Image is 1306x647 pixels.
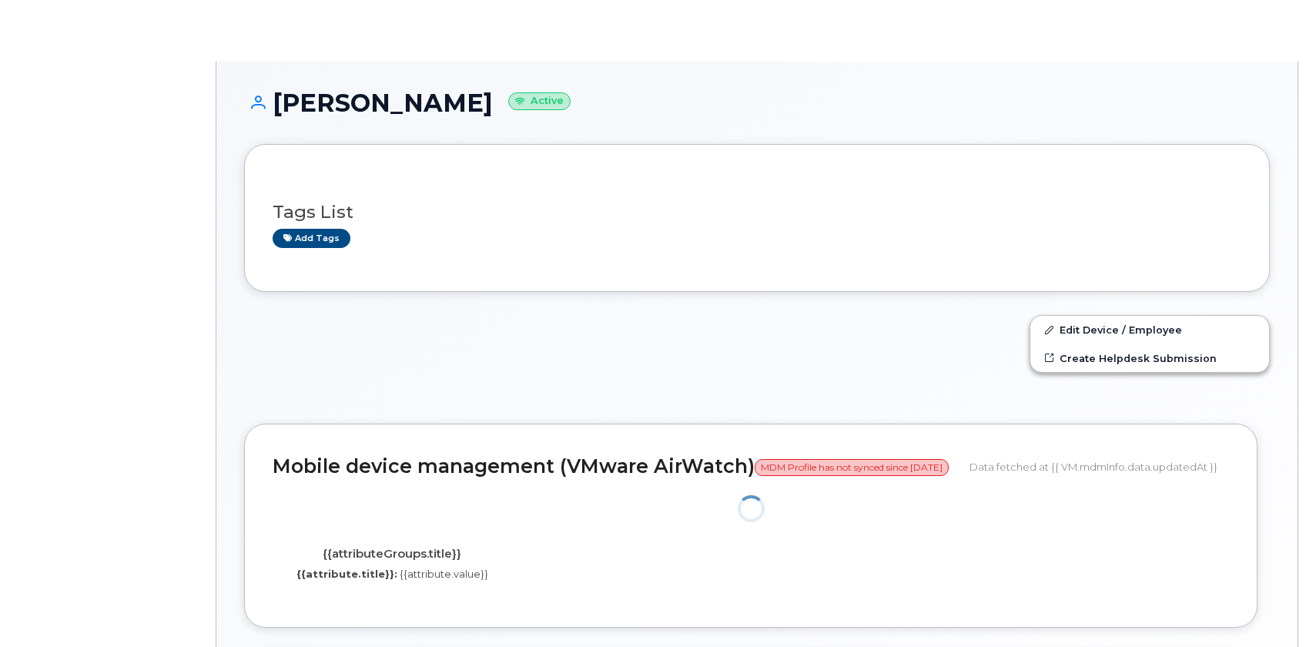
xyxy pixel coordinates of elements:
a: Add tags [273,229,350,248]
div: Data fetched at {{ VM.mdmInfo.data.updatedAt }} [969,452,1229,481]
h2: Mobile device management (VMware AirWatch) [273,456,958,478]
h1: [PERSON_NAME] [244,89,1270,116]
span: MDM Profile has not synced since [DATE] [755,459,949,476]
h4: {{attributeGroups.title}} [284,548,501,561]
a: Edit Device / Employee [1030,316,1269,344]
h3: Tags List [273,203,1241,222]
small: Active [508,92,571,110]
a: Create Helpdesk Submission [1030,344,1269,372]
label: {{attribute.title}}: [296,567,397,582]
span: {{attribute.value}} [400,568,488,580]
